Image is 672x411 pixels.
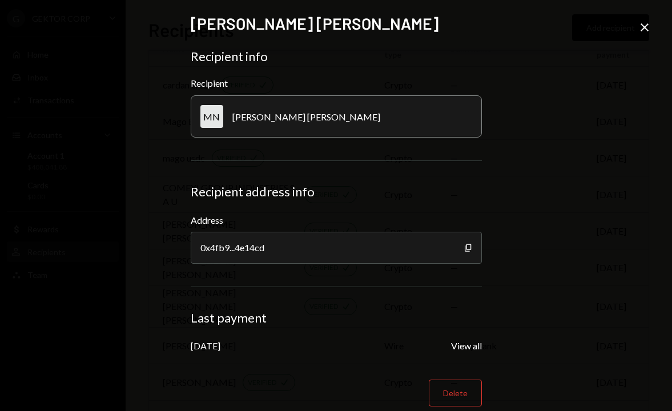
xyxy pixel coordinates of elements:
div: 0x4fb9...4e14cd [191,232,482,264]
div: Last payment [191,310,482,326]
div: MN [200,105,223,128]
div: [DATE] [191,340,220,351]
h2: [PERSON_NAME] [PERSON_NAME] [191,13,482,35]
button: Delete [429,380,482,406]
div: Recipient address info [191,184,482,200]
div: Recipient info [191,49,482,65]
div: Recipient [191,78,482,88]
div: [PERSON_NAME] [PERSON_NAME] [232,111,380,122]
button: View all [451,340,482,352]
label: Address [191,213,482,227]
